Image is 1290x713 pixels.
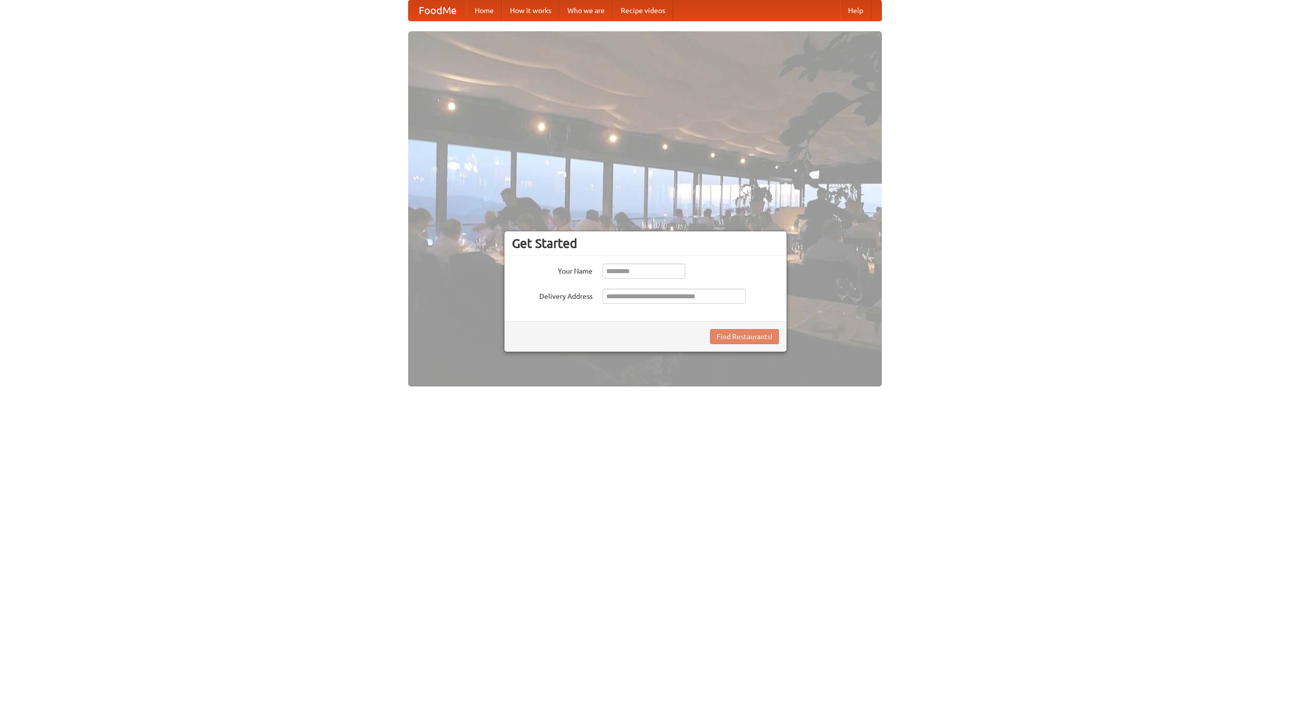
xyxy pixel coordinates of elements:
label: Your Name [512,264,593,276]
a: FoodMe [409,1,467,21]
button: Find Restaurants! [710,329,779,344]
a: Recipe videos [613,1,673,21]
a: Who we are [559,1,613,21]
a: Help [840,1,871,21]
a: Home [467,1,502,21]
label: Delivery Address [512,289,593,301]
a: How it works [502,1,559,21]
h3: Get Started [512,236,779,251]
